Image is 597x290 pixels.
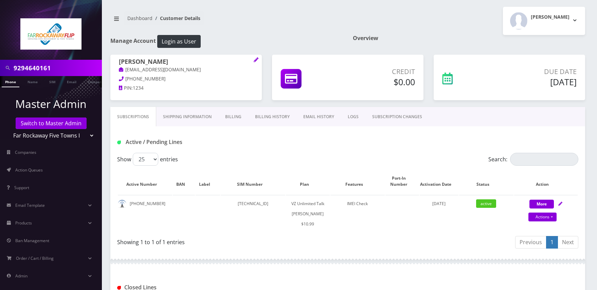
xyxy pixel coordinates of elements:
h5: $0.00 [341,77,415,87]
a: LOGS [341,107,365,127]
button: More [529,200,554,209]
a: Company [85,76,107,87]
td: VZ Unlimited Talk [PERSON_NAME] $10.99 [286,195,330,233]
img: Closed Lines [117,286,121,290]
a: Phone [2,76,19,87]
span: Email Template [15,202,45,208]
th: Features: activate to sort column ascending [330,168,385,194]
h2: [PERSON_NAME] [531,14,569,20]
th: Action: activate to sort column ascending [514,168,578,194]
button: [PERSON_NAME] [503,7,585,35]
span: [DATE] [432,201,446,206]
a: Actions [528,213,557,221]
h1: Manage Account [110,35,343,48]
label: Search: [488,153,578,166]
th: Label: activate to sort column ascending [196,168,220,194]
span: Admin [15,273,28,279]
input: Search: [510,153,578,166]
select: Showentries [133,153,158,166]
div: Showing 1 to 1 of 1 entries [117,235,343,246]
a: Email [64,76,80,87]
button: Login as User [157,35,201,48]
th: Active Number: activate to sort column ascending [118,168,172,194]
a: Name [24,76,41,87]
a: [EMAIL_ADDRESS][DOMAIN_NAME] [119,67,201,73]
h1: Active / Pending Lines [117,139,264,145]
span: Companies [15,149,36,155]
div: IMEI Check [330,199,385,209]
label: Show entries [117,153,178,166]
img: Far Rockaway Five Towns Flip [20,18,82,50]
h1: [PERSON_NAME] [119,58,253,66]
a: Shipping Information [156,107,218,127]
th: Activation Date: activate to sort column ascending [420,168,458,194]
a: Previous [515,236,546,249]
a: Login as User [156,37,201,44]
input: Search in Company [14,61,100,74]
td: [TECHNICAL_ID] [221,195,285,233]
a: SUBSCRIPTION CHANGES [365,107,429,127]
span: Support [14,185,29,191]
p: Due Date [490,67,577,77]
th: BAN: activate to sort column ascending [173,168,195,194]
img: default.png [118,200,126,208]
span: Products [15,220,32,226]
span: Order / Cart / Billing [16,255,54,261]
a: 1 [546,236,558,249]
img: Active / Pending Lines [117,141,121,144]
a: SIM [46,76,59,87]
span: Ban Management [15,238,49,243]
th: SIM Number: activate to sort column ascending [221,168,285,194]
span: [PHONE_NUMBER] [125,76,165,82]
li: Customer Details [152,15,200,22]
a: EMAIL HISTORY [296,107,341,127]
a: Dashboard [127,15,152,21]
h5: [DATE] [490,77,577,87]
nav: breadcrumb [110,11,343,31]
a: PIN: [119,85,133,92]
a: Subscriptions [110,107,156,127]
a: Billing History [248,107,296,127]
a: Next [558,236,578,249]
th: Status: activate to sort column ascending [459,168,513,194]
span: active [476,199,496,208]
th: Port-In Number: activate to sort column ascending [385,168,419,194]
span: Action Queues [15,167,43,173]
span: 1234 [133,85,144,91]
a: Switch to Master Admin [16,117,87,129]
a: Billing [218,107,248,127]
th: Plan: activate to sort column ascending [286,168,330,194]
p: Credit [341,67,415,77]
td: [PHONE_NUMBER] [118,195,172,233]
h1: Overview [353,35,585,41]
